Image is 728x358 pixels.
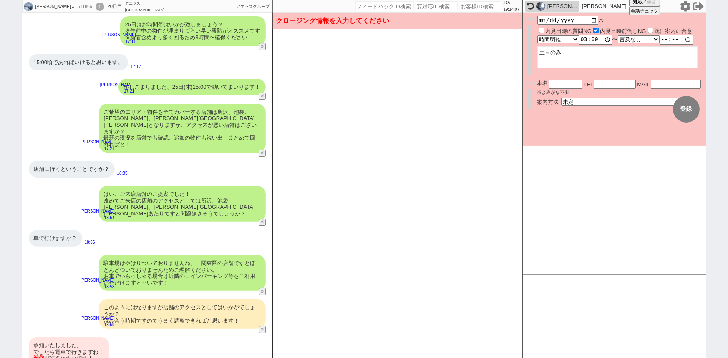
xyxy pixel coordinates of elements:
[81,215,115,221] p: 18:54
[582,3,627,10] p: [PERSON_NAME]
[524,16,535,22] span: 日時
[29,161,115,178] div: 店舗に行くということですか？
[259,93,266,100] button: ↺
[102,38,136,45] p: 17:11
[600,28,646,34] label: 内見日時前倒しNG
[102,32,136,38] p: [PERSON_NAME]
[81,322,115,328] p: 18:59
[631,8,658,14] span: 会話チェック
[237,4,270,9] span: アエラスグループ
[81,208,115,215] p: [PERSON_NAME]
[131,63,141,70] p: 17:17
[100,82,134,88] p: [PERSON_NAME]
[537,35,704,45] div: 〜
[537,90,569,95] span: ※よみがな不要
[125,0,167,13] div: アエラス[GEOGRAPHIC_DATA]
[81,284,115,290] p: 18:58
[29,54,128,71] div: 15:00頃であればいけると思います。
[355,1,414,11] input: フィードバックID検索
[99,299,266,329] div: このようにはなりますが店舗のアクセスとしてはいかがでしょうか？ 混み合う時期ですのでうまく調整できればと思います！
[117,170,128,177] p: 18:35
[29,230,82,247] div: 車で行けますか？
[546,28,592,34] label: 内見日時の質問NG
[81,277,115,284] p: [PERSON_NAME]
[537,80,548,89] span: 本名
[85,239,95,246] p: 18:56
[259,219,266,226] button: ↺
[637,81,650,88] span: MAIL
[673,96,700,123] button: 登録
[547,3,577,10] div: [PERSON_NAME]
[100,88,134,95] p: 17:21
[259,43,266,50] button: ↺
[416,1,458,11] input: 要対応ID検索
[524,80,535,86] span: 予約
[81,139,115,145] p: [PERSON_NAME]
[259,288,266,295] button: ↺
[81,145,115,152] p: 17:21
[34,3,75,10] div: [PERSON_NAME]人
[99,255,266,291] div: 駐車場はやはりついておりませんね、、関東圏の店舗ですとほとんどついておりませんためご理解ください。 お車でいらっしゃる場合は近隣のコインパーキング等をご利用いただけますと幸いです！
[598,17,604,23] span: 木
[259,150,266,157] button: ↺
[460,1,501,11] input: お客様ID検索
[118,79,266,95] div: かしこまりました、25日(木)15:00で動いてまいります！
[655,28,693,34] label: 既に案内に合意
[259,326,266,333] button: ↺
[108,3,122,10] div: 20日目
[537,99,559,105] span: 案内方法
[120,16,266,46] div: 25日はお時間帯はいかが致しましょう？ ※午前中の物件が埋まりづらい早い段階がオススメです ※新着含めより多く回るため3時間〜確保ください
[96,3,104,11] div: !
[81,315,115,322] p: [PERSON_NAME]
[99,104,266,153] div: ご希望のエリア・物件を全てカバーする店舗は所沢、池袋、[PERSON_NAME]、[PERSON_NAME][GEOGRAPHIC_DATA][PERSON_NAME]となりますが、アクセスが悪...
[75,3,94,10] div: 611866
[276,18,519,24] p: クロージング情報を入力してください
[536,2,545,11] img: 0hHvb9EmFQF1lPQAK6btFpJj8QFDNsMU5LNCBcPXhDS21zIgNfa3NbPSlAGWt1IFcKYCRdPyhISTpDU2A_URbrbUhwSW52clQ...
[504,6,520,13] p: 19:14:07
[24,2,33,11] img: 0hTJLFqp7JC2VhPxqupe11GhFvCA9CTlJ3GV5BBwRqVlJeDk8xTw1BUVU-B10OXx83SQpEBwdqUwVtLHwDf2n3UWYPVVJYC0g...
[99,186,266,222] div: はい、ご来店店舗のご提案でした！ 改めてご来店の店舗のアクセスとしては所沢、池袋、[PERSON_NAME]、[PERSON_NAME][GEOGRAPHIC_DATA][PERSON_NAME...
[629,6,660,15] button: 会話チェック
[584,81,594,88] span: TEL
